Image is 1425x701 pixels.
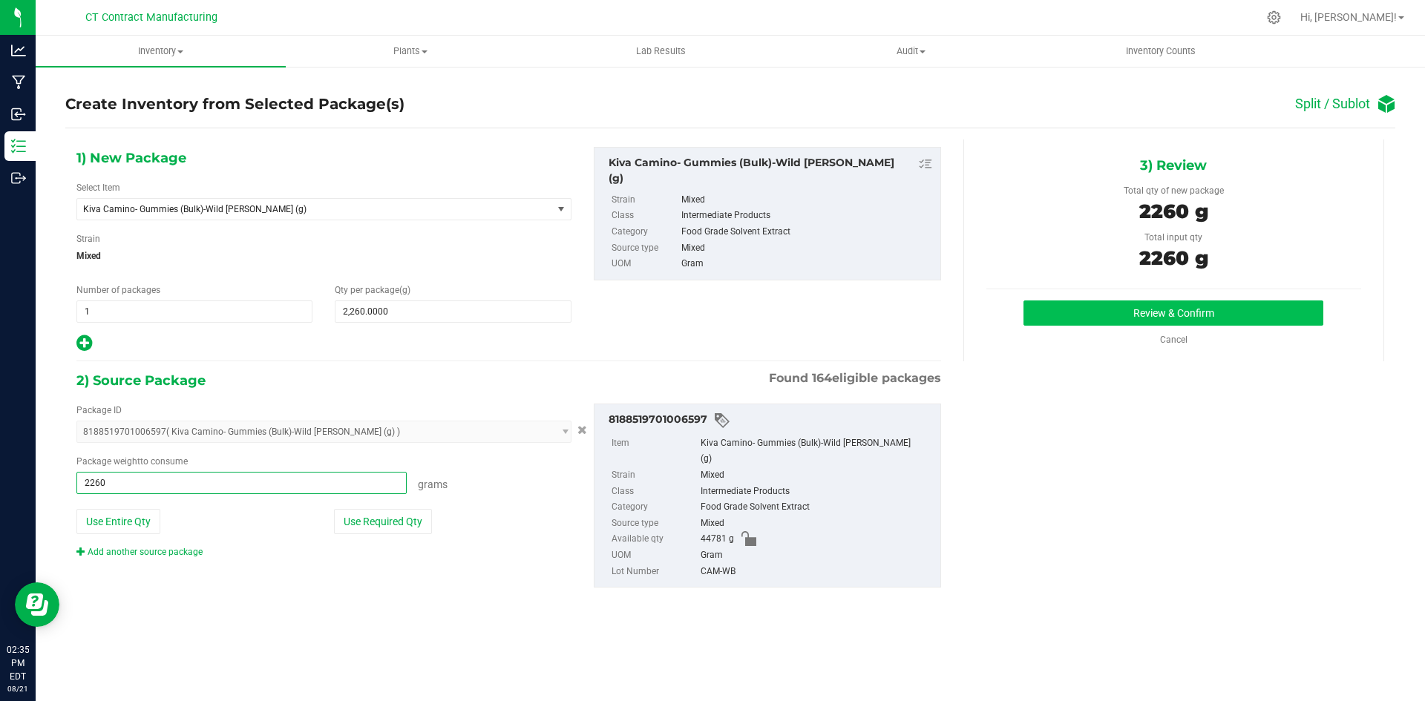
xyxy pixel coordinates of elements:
span: Audit [787,45,1035,58]
span: Package to consume [76,456,188,467]
div: 8188519701006597 [609,412,933,430]
span: weight [114,456,140,467]
div: Mixed [701,467,933,484]
button: Cancel button [573,419,592,441]
button: Use Entire Qty [76,509,160,534]
a: Plants [286,36,536,67]
div: CAM-WB [701,564,933,580]
span: 2260 g [1139,200,1208,223]
span: Inventory [36,45,286,58]
a: Cancel [1160,335,1187,345]
span: Total qty of new package [1124,185,1224,196]
inline-svg: Manufacturing [11,75,26,90]
div: Kiva Camino- Gummies (Bulk)-Wild [PERSON_NAME] (g) [701,435,933,467]
span: Found eligible packages [769,369,941,387]
label: Available qty [612,531,698,547]
label: Strain [76,232,100,246]
h4: Create Inventory from Selected Package(s) [65,93,404,115]
div: Intermediate Products [701,484,933,500]
p: 02:35 PM EDT [7,643,29,683]
div: Intermediate Products [681,208,932,224]
div: Gram [701,547,933,564]
a: Audit [786,36,1036,67]
label: Source type [612,240,678,257]
span: 1) New Package [76,147,186,169]
div: Mixed [681,240,932,257]
label: Category [612,224,678,240]
a: Inventory Counts [1036,36,1286,67]
span: Kiva Camino- Gummies (Bulk)-Wild [PERSON_NAME] (g) [83,204,528,214]
inline-svg: Inventory [11,139,26,154]
span: Inventory Counts [1106,45,1216,58]
label: Class [612,208,678,224]
iframe: Resource center [15,582,59,627]
label: UOM [612,256,678,272]
label: Source type [612,516,698,532]
span: Total input qty [1144,232,1202,243]
p: 08/21 [7,683,29,694]
label: Select Item [76,181,120,194]
input: 2,260.0000 [335,301,570,322]
span: Lab Results [616,45,706,58]
a: Inventory [36,36,286,67]
label: Strain [612,467,698,484]
span: Add new output [76,341,92,352]
a: Add another source package [76,547,203,557]
span: Qty per package [335,285,410,295]
span: 44781 g [701,531,734,547]
button: Review & Confirm [1023,300,1323,326]
input: 1 [77,301,312,322]
span: 3) Review [1140,154,1207,177]
label: Strain [612,192,678,208]
inline-svg: Inbound [11,107,26,122]
a: Lab Results [536,36,786,67]
span: CT Contract Manufacturing [85,11,217,24]
span: Mixed [76,245,571,267]
button: Use Required Qty [334,509,432,534]
label: Lot Number [612,564,698,580]
div: Food Grade Solvent Extract [681,224,932,240]
span: 2260 g [1139,246,1208,270]
label: Class [612,484,698,500]
span: 2) Source Package [76,369,206,392]
span: Grams [418,478,448,490]
div: Mixed [701,516,933,532]
span: Package ID [76,405,122,415]
span: (g) [399,285,410,295]
h4: Split / Sublot [1295,96,1370,111]
div: Gram [681,256,932,272]
label: UOM [612,547,698,564]
inline-svg: Analytics [11,43,26,58]
span: Plants [286,45,535,58]
label: Item [612,435,698,467]
div: Kiva Camino- Gummies (Bulk)-Wild Berry (g) [609,155,933,186]
span: Hi, [PERSON_NAME]! [1300,11,1397,23]
div: Food Grade Solvent Extract [701,499,933,516]
inline-svg: Outbound [11,171,26,185]
div: Manage settings [1265,10,1283,24]
label: Category [612,499,698,516]
span: Number of packages [76,285,160,295]
span: 164 [812,371,832,385]
div: Mixed [681,192,932,208]
span: select [552,199,571,220]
